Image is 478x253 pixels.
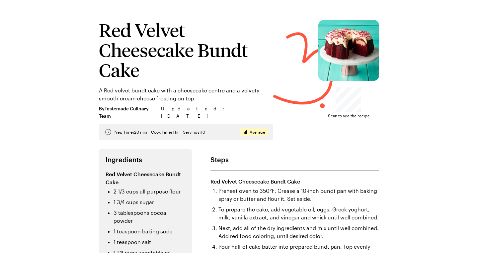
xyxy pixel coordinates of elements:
[210,156,379,164] h2: Steps
[318,20,379,81] img: Red Velvet Cheesecake Bundt Cake
[106,156,185,164] h2: Ingredients
[210,178,379,186] h3: Red Velvet Cheesecake Bundt Cake
[114,198,185,206] li: 1 3/4 cups sugar
[99,20,273,80] h1: Red Velvet Cheesecake Bundt Cake
[328,112,370,119] span: Scan to see the recipe
[161,105,273,120] span: Updated : [DATE]
[114,227,185,235] li: 1 teaspoon baking soda
[99,86,273,102] p: A Red velvet bundt cake with a cheesecake centre and a velvety smooth cream cheese frosting on top.
[114,238,185,246] li: 1 teaspoon salt
[114,129,147,135] span: Prep Time: 20 min
[218,187,379,203] li: Preheat oven to 350°F. Grease a 10-inch bundt pan with baking spray or butter and flour it. Set a...
[218,224,379,240] li: Next, add all of the dry ingredients and mix until well combined. Add red food coloring, until de...
[250,129,265,135] span: Average
[106,170,185,186] h3: Red Velvet Cheesecake Bundt Cake
[183,129,205,135] span: Servings: 10
[99,105,157,120] span: By Tastemade Culinary Team
[218,205,379,221] li: To prepare the cake, add vegetable oil, eggs, Greek yoghurt, milk, vanilla extract, and vinegar a...
[114,209,185,225] li: 3 tablespoons cocoa powder
[151,129,179,135] span: Cook Time: 1 hr
[114,188,185,195] li: 2 1/3 cups all-purpose flour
